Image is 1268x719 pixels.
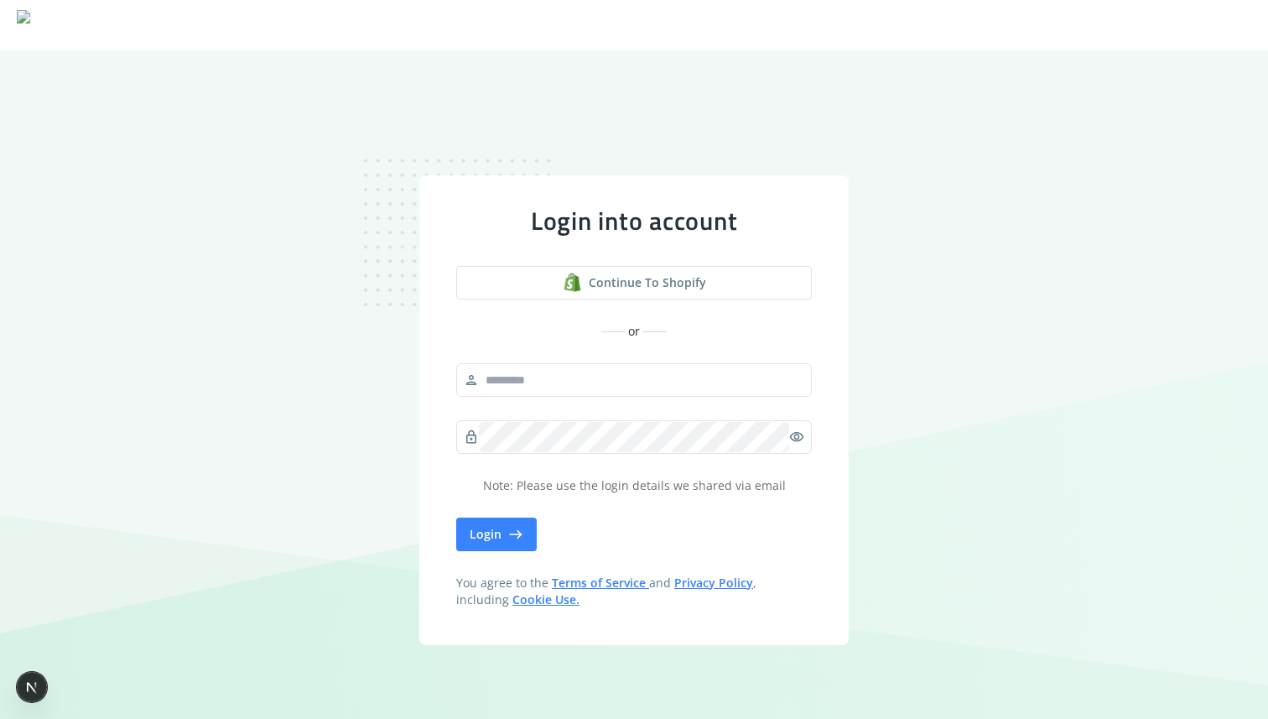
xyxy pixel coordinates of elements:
button: Continue to shopify [456,266,812,300]
button: Login east [456,518,537,551]
a: Terms of Service [552,575,649,591]
a: Cookie Use. [512,591,579,607]
span: You agree to the and , including [456,575,812,608]
div: Login into account [456,206,812,236]
span: visibility [789,425,804,449]
a: shopify logoContinue to shopify [456,266,812,300]
img: Logo [17,10,123,44]
img: shopify logo [563,273,582,292]
span: Continue to shopify [589,274,706,291]
p: Note: Please use the login details we shared via email [456,477,812,494]
span: east [508,523,523,546]
a: Privacy Policy [674,575,753,591]
span: lock [464,425,479,449]
span: person [464,368,479,392]
div: or [456,323,812,340]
